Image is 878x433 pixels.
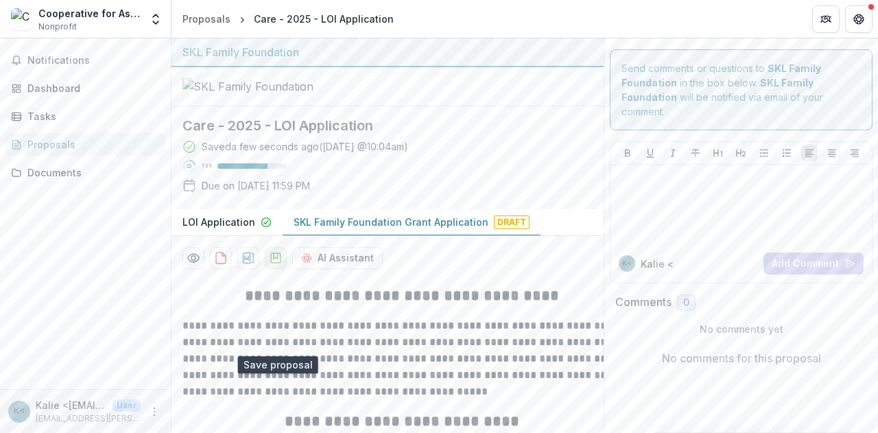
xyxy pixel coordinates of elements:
button: More [146,403,163,420]
div: Proposals [182,12,230,26]
button: Italicize [665,145,681,161]
img: SKL Family Foundation [182,78,320,95]
button: Preview 0183825c-a133-4666-9425-2f1f4f5b75d7-1.pdf [182,247,204,269]
span: Notifications [27,55,160,67]
button: Underline [642,145,658,161]
p: Kalie < [641,257,674,271]
p: No comments yet [615,322,867,336]
button: Heading 2 [733,145,749,161]
div: Kalie <kalie.lasiter@care.org> [14,407,25,416]
h2: Comments [615,296,672,309]
div: Care - 2025 - LOI Application [254,12,394,26]
a: Documents [5,161,165,184]
p: No comments for this proposal [662,350,821,366]
button: download-proposal [237,247,259,269]
div: Cooperative for Assistance and Relief Everywhere, Inc. [38,6,141,21]
span: 0 [683,297,689,309]
p: 73 % [202,161,212,171]
button: Align Left [801,145,818,161]
p: Due on [DATE] 11:59 PM [202,178,310,193]
button: Notifications [5,49,165,71]
button: Align Right [846,145,863,161]
nav: breadcrumb [177,9,399,29]
button: Heading 1 [710,145,726,161]
div: Dashboard [27,81,154,95]
span: Nonprofit [38,21,77,33]
button: Open entity switcher [146,5,165,33]
button: Partners [812,5,840,33]
button: Get Help [845,5,873,33]
div: SKL Family Foundation [182,44,593,60]
a: Proposals [177,9,236,29]
button: Align Center [824,145,840,161]
div: Documents [27,165,154,180]
button: Strike [687,145,704,161]
a: Proposals [5,133,165,156]
a: Dashboard [5,77,165,100]
a: Tasks [5,105,165,128]
button: Ordered List [779,145,795,161]
button: download-proposal [210,247,232,269]
button: Bullet List [756,145,772,161]
button: Add Comment [763,253,864,274]
div: Kalie <kalie.lasiter@care.org> [622,260,632,267]
p: Kalie <[EMAIL_ADDRESS][PERSON_NAME][DOMAIN_NAME]> [36,398,107,412]
button: download-proposal [265,247,287,269]
div: Proposals [27,137,154,152]
p: LOI Application [182,215,255,229]
div: Tasks [27,109,154,124]
div: Saved a few seconds ago ( [DATE] @ 10:04am ) [202,139,408,154]
p: SKL Family Foundation Grant Application [294,215,488,229]
span: Draft [494,215,530,229]
button: Bold [619,145,636,161]
div: Send comments or questions to in the box below. will be notified via email of your comment. [610,49,873,130]
h2: Care - 2025 - LOI Application [182,117,571,134]
p: User [112,399,141,412]
img: Cooperative for Assistance and Relief Everywhere, Inc. [11,8,33,30]
button: AI Assistant [292,247,383,269]
p: [EMAIL_ADDRESS][PERSON_NAME][DOMAIN_NAME] [36,412,141,425]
